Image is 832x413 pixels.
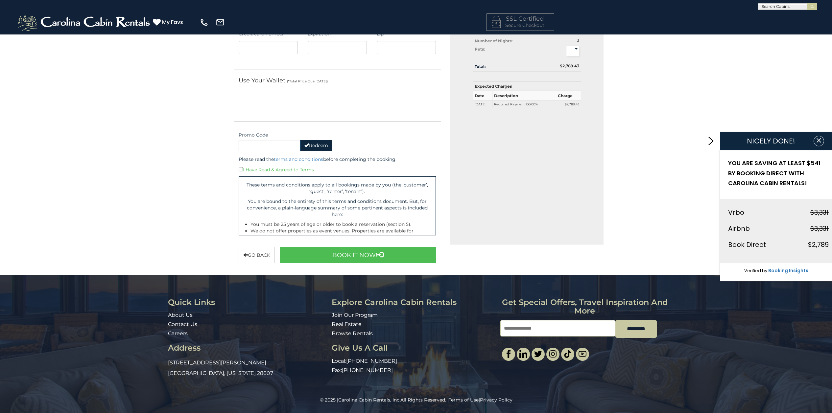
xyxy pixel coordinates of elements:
[346,358,397,364] a: [PHONE_NUMBER]
[728,158,829,188] h2: YOU ARE SAVING AT LEAST $541 BY BOOKING DIRECT WITH CAROLINA CABIN RENTALS!
[162,18,183,26] span: My Favs
[300,140,332,151] button: Redeem
[168,330,188,337] a: Careers
[475,64,486,69] strong: Total:
[332,298,495,307] h3: Explore Carolina Cabin Rentals
[473,91,492,100] th: Date
[239,247,275,263] button: Go back
[320,397,400,403] span: © 2025 |
[15,397,817,403] p: All Rights Reserved. | |
[16,12,153,32] img: White-1-2.png
[492,22,549,29] p: Secure Checkout
[728,223,750,234] div: Airbnb
[519,350,527,358] img: linkedin-single.svg
[244,182,431,195] p: These terms and conditions apply to all bookings made by you (the ‘customer’, ‘guest’, ‘renter’, ...
[274,156,323,162] a: terms and conditions
[527,63,584,69] div: $2,789.43
[332,312,378,318] a: Join Our Program
[280,247,436,263] button: Book It Now!
[342,367,393,373] a: [PHONE_NUMBER]
[250,228,431,267] li: We do not offer properties as event venues. Properties are available for lodging accommodations. ...
[168,358,327,379] p: [STREET_ADDRESS][PERSON_NAME] [GEOGRAPHIC_DATA], [US_STATE] 28607
[492,16,501,28] img: LOCKICON1.png
[287,79,328,83] small: (*Total Price Due [DATE])
[556,100,581,108] td: $2,789.43
[250,221,431,228] li: You must be 25 years of age or older to book a reservation (section 5).
[475,47,485,52] strong: Pets:
[579,350,586,358] img: youtube-light.svg
[473,100,492,108] td: [DATE]
[216,18,225,27] img: mail-regular-white.png
[239,156,436,163] p: Please read the before completing the booking.
[500,298,669,315] h3: Get special offers, travel inspiration and more
[810,224,829,233] strike: $3,331
[480,397,512,403] a: Privacy Policy
[239,166,436,173] div: I Have Read & Agreed to Terms
[332,330,373,337] a: Browse Rentals
[549,350,557,358] img: instagram-single.svg
[728,207,744,218] div: Vrbo
[810,207,829,217] strike: $3,331
[168,321,197,327] a: Contact Us
[332,358,495,365] p: Local:
[338,397,400,403] a: Carolina Cabin Rentals, Inc.
[290,90,339,108] iframe: PayPal-venmo
[564,350,572,358] img: tiktok.svg
[200,18,209,27] img: phone-regular-white.png
[808,239,829,250] div: $2,789
[728,137,814,145] h1: NICELY DONE!
[168,298,327,307] h3: Quick Links
[244,198,431,218] p: You are bound to the entirety of this terms and conditions document. But, for convenience, a plai...
[556,91,581,100] th: Charge
[534,350,542,358] img: twitter-single.svg
[168,344,327,352] h3: Address
[505,350,512,358] img: facebook-single.svg
[492,100,556,108] td: Required Payment 100.00%
[473,81,581,91] th: Expected Charges
[332,344,495,352] h3: Give Us A Call
[332,367,495,374] p: Fax:
[239,77,285,84] span: Use Your Wallet
[168,312,193,318] a: About Us
[492,91,556,100] th: Description
[449,397,479,403] a: Terms of Use
[239,90,288,108] iframe: PayPal-paypal
[551,37,579,43] div: 3
[332,321,362,327] a: Real Estate
[239,132,268,138] label: Promo Code
[153,18,185,27] a: My Favs
[475,38,512,43] strong: Number of Nights:
[744,267,767,273] span: Verified by
[492,16,549,22] h4: SSL Certified
[768,267,808,273] a: Booking Insights
[728,240,766,249] span: Book Direct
